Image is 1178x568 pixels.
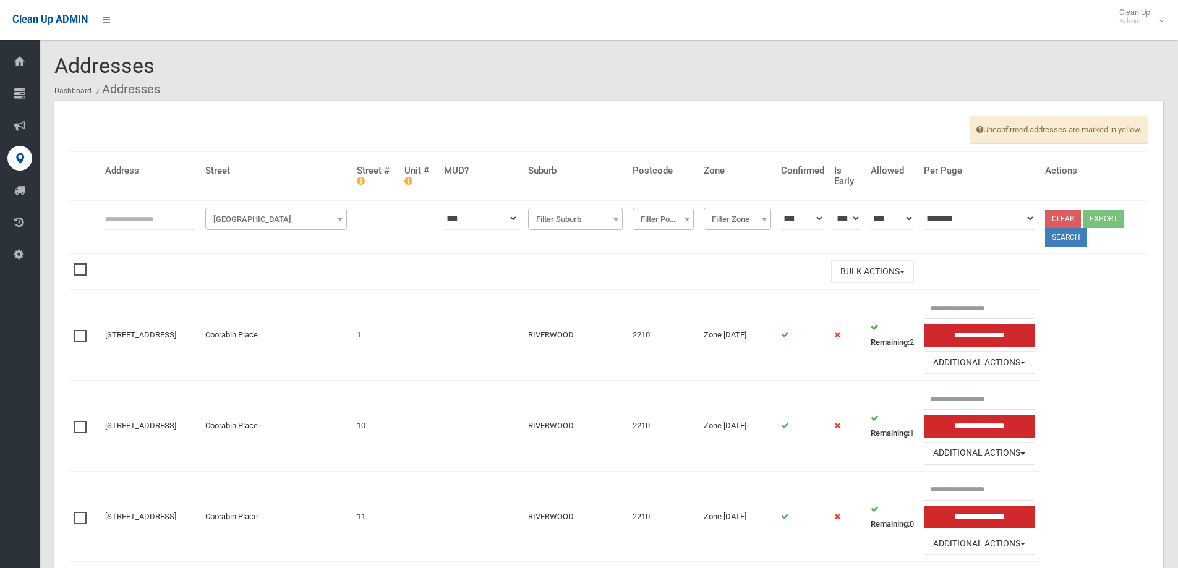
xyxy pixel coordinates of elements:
[523,381,628,472] td: RIVERWOOD
[633,166,694,176] h4: Postcode
[924,166,1035,176] h4: Per Page
[1113,7,1163,26] span: Clean Up
[200,290,352,381] td: Coorabin Place
[871,166,914,176] h4: Allowed
[1119,17,1150,26] small: Admin
[633,208,694,230] span: Filter Postcode
[699,290,776,381] td: Zone [DATE]
[12,14,88,25] span: Clean Up ADMIN
[707,211,768,228] span: Filter Zone
[444,166,518,176] h4: MUD?
[871,428,910,438] strong: Remaining:
[831,260,914,283] button: Bulk Actions
[699,471,776,562] td: Zone [DATE]
[924,351,1035,374] button: Additional Actions
[834,166,861,186] h4: Is Early
[105,512,176,521] a: [STREET_ADDRESS]
[404,166,434,186] h4: Unit #
[523,290,628,381] td: RIVERWOOD
[628,471,699,562] td: 2210
[970,116,1148,144] span: Unconfirmed addresses are marked in yellow.
[781,166,824,176] h4: Confirmed
[205,166,347,176] h4: Street
[357,166,395,186] h4: Street #
[105,166,195,176] h4: Address
[1045,166,1144,176] h4: Actions
[205,208,347,230] span: Filter Street
[866,471,919,562] td: 0
[1045,210,1081,228] a: Clear
[54,87,92,95] a: Dashboard
[704,208,771,230] span: Filter Zone
[866,290,919,381] td: 2
[528,166,623,176] h4: Suburb
[208,211,344,228] span: Filter Street
[200,471,352,562] td: Coorabin Place
[699,381,776,472] td: Zone [DATE]
[871,519,910,528] strong: Remaining:
[105,421,176,430] a: [STREET_ADDRESS]
[924,533,1035,556] button: Additional Actions
[628,290,699,381] td: 2210
[628,381,699,472] td: 2210
[1083,210,1124,228] button: Export
[866,381,919,472] td: 1
[531,211,620,228] span: Filter Suburb
[528,208,623,230] span: Filter Suburb
[871,337,910,347] strong: Remaining:
[105,330,176,339] a: [STREET_ADDRESS]
[352,471,399,562] td: 11
[1045,228,1087,247] button: Search
[523,471,628,562] td: RIVERWOOD
[704,166,771,176] h4: Zone
[200,381,352,472] td: Coorabin Place
[636,211,691,228] span: Filter Postcode
[93,78,160,101] li: Addresses
[54,53,155,78] span: Addresses
[352,381,399,472] td: 10
[924,442,1035,465] button: Additional Actions
[352,290,399,381] td: 1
